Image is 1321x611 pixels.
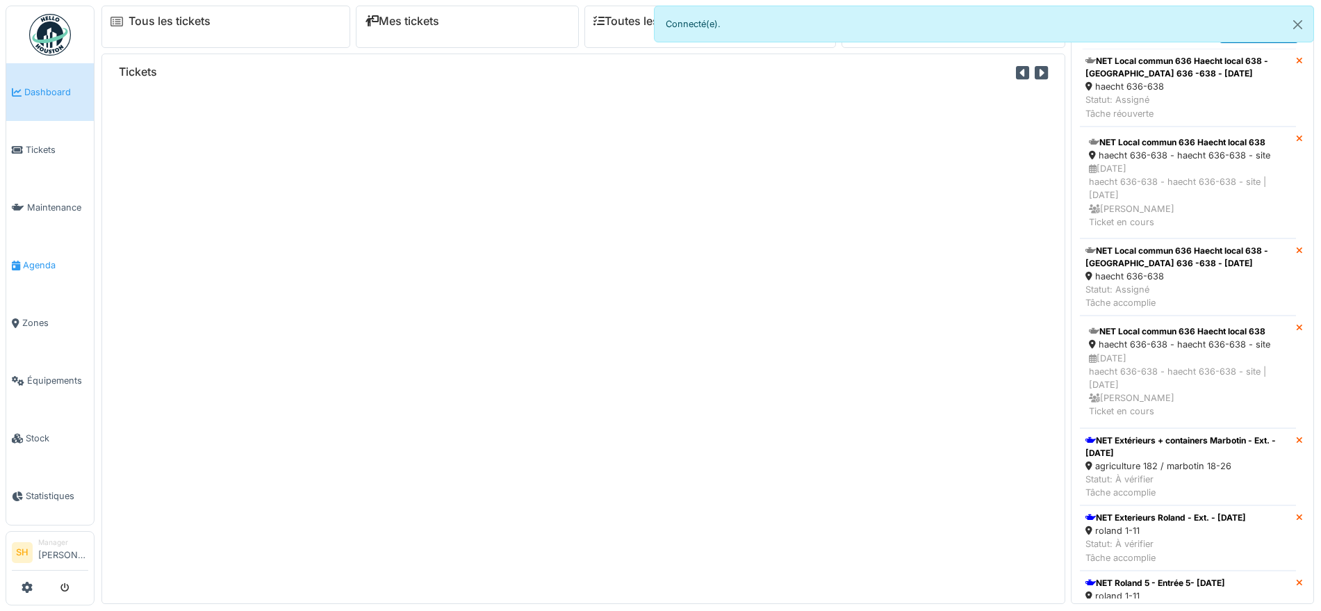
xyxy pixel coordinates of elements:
[1089,149,1287,162] div: haecht 636-638 - haecht 636-638 - site
[1085,537,1246,564] div: Statut: À vérifier Tâche accomplie
[6,294,94,352] a: Zones
[129,15,211,28] a: Tous les tickets
[1080,127,1296,238] a: NET Local commun 636 Haecht local 638 haecht 636-638 - haecht 636-638 - site [DATE]haecht 636-638...
[23,259,88,272] span: Agenda
[6,121,94,179] a: Tickets
[6,467,94,525] a: Statistiques
[6,236,94,294] a: Agenda
[27,374,88,387] span: Équipements
[1085,270,1290,283] div: haecht 636-638
[1080,238,1296,316] a: NET Local commun 636 Haecht local 638 - [GEOGRAPHIC_DATA] 636 -638 - [DATE] haecht 636-638 Statut...
[6,409,94,467] a: Stock
[593,15,697,28] a: Toutes les tâches
[1085,459,1290,473] div: agriculture 182 / marbotin 18-26
[1085,434,1290,459] div: NET Extérieurs + containers Marbotin - Ext. - [DATE]
[119,65,157,79] h6: Tickets
[38,537,88,548] div: Manager
[1089,136,1287,149] div: NET Local commun 636 Haecht local 638
[38,537,88,567] li: [PERSON_NAME]
[1080,428,1296,506] a: NET Extérieurs + containers Marbotin - Ext. - [DATE] agriculture 182 / marbotin 18-26 Statut: À v...
[1080,505,1296,571] a: NET Exterieurs Roland - Ext. - [DATE] roland 1-11 Statut: À vérifierTâche accomplie
[1080,316,1296,427] a: NET Local commun 636 Haecht local 638 haecht 636-638 - haecht 636-638 - site [DATE]haecht 636-638...
[1085,524,1246,537] div: roland 1-11
[6,63,94,121] a: Dashboard
[1085,473,1290,499] div: Statut: À vérifier Tâche accomplie
[1089,338,1287,351] div: haecht 636-638 - haecht 636-638 - site
[365,15,439,28] a: Mes tickets
[26,489,88,503] span: Statistiques
[1089,162,1287,229] div: [DATE] haecht 636-638 - haecht 636-638 - site | [DATE] [PERSON_NAME] Ticket en cours
[6,179,94,236] a: Maintenance
[1085,577,1225,589] div: NET Roland 5 - Entrée 5- [DATE]
[1085,55,1290,80] div: NET Local commun 636 Haecht local 638 - [GEOGRAPHIC_DATA] 636 -638 - [DATE]
[1282,6,1313,43] button: Close
[1085,283,1290,309] div: Statut: Assigné Tâche accomplie
[22,316,88,329] span: Zones
[1085,589,1225,603] div: roland 1-11
[1085,512,1246,524] div: NET Exterieurs Roland - Ext. - [DATE]
[654,6,1315,42] div: Connecté(e).
[1080,49,1296,127] a: NET Local commun 636 Haecht local 638 - [GEOGRAPHIC_DATA] 636 -638 - [DATE] haecht 636-638 Statut...
[29,14,71,56] img: Badge_color-CXgf-gQk.svg
[1085,93,1290,120] div: Statut: Assigné Tâche réouverte
[1085,80,1290,93] div: haecht 636-638
[26,432,88,445] span: Stock
[1089,352,1287,418] div: [DATE] haecht 636-638 - haecht 636-638 - site | [DATE] [PERSON_NAME] Ticket en cours
[24,85,88,99] span: Dashboard
[1089,325,1287,338] div: NET Local commun 636 Haecht local 638
[12,537,88,571] a: SH Manager[PERSON_NAME]
[1085,245,1290,270] div: NET Local commun 636 Haecht local 638 - [GEOGRAPHIC_DATA] 636 -638 - [DATE]
[12,542,33,563] li: SH
[6,352,94,409] a: Équipements
[27,201,88,214] span: Maintenance
[26,143,88,156] span: Tickets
